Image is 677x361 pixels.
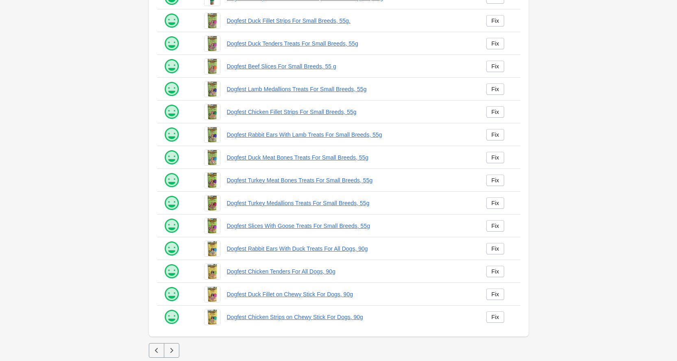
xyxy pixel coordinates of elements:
[163,286,180,302] img: happy.png
[227,62,473,70] a: Dogfest Beef Slices For Small Breeds, 55 g
[163,104,180,120] img: happy.png
[163,13,180,29] img: happy.png
[227,85,473,93] a: Dogfest Lamb Medallions Treats For Small Breeds, 55g
[227,153,473,162] a: Dogfest Duck Meat Bones Treats For Small Breeds, 55g
[486,152,505,163] a: Fix
[227,108,473,116] a: Dogfest Chicken Fillet Strips For Small Breeds, 55g
[163,241,180,257] img: happy.png
[492,154,499,161] div: Fix
[227,176,473,184] a: Dogfest Turkey Meat Bones Treats For Small Breeds, 55g
[486,220,505,232] a: Fix
[492,177,499,184] div: Fix
[492,245,499,252] div: Fix
[486,129,505,140] a: Fix
[486,266,505,277] a: Fix
[492,223,499,229] div: Fix
[492,109,499,115] div: Fix
[486,61,505,72] a: Fix
[163,195,180,211] img: happy.png
[486,175,505,186] a: Fix
[486,311,505,323] a: Fix
[492,291,499,298] div: Fix
[492,314,499,320] div: Fix
[486,15,505,26] a: Fix
[492,18,499,24] div: Fix
[486,83,505,95] a: Fix
[227,267,473,276] a: Dogfest Chicken Tenders For All Dogs, 90g
[492,268,499,275] div: Fix
[227,290,473,298] a: Dogfest Duck Fillet on Chewy Stick For Dogs, 90g
[163,127,180,143] img: happy.png
[163,149,180,166] img: happy.png
[163,263,180,280] img: happy.png
[486,243,505,254] a: Fix
[227,17,473,25] a: Dogfest Duck Fillet Strips For Small Breeds, 55g.
[486,38,505,49] a: Fix
[486,106,505,118] a: Fix
[492,63,499,70] div: Fix
[492,200,499,206] div: Fix
[227,245,473,253] a: Dogfest Rabbit Ears With Duck Treats For All Dogs, 90g
[227,199,473,207] a: Dogfest Turkey Medallions Treats For Small Breeds, 55g
[227,131,473,139] a: Dogfest Rabbit Ears With Lamb Treats For Small Breeds, 55g
[486,197,505,209] a: Fix
[227,313,473,321] a: Dogfest Chicken Strips on Chewy Stick For Dogs, 90g
[492,86,499,92] div: Fix
[163,81,180,97] img: happy.png
[492,131,499,138] div: Fix
[486,289,505,300] a: Fix
[163,309,180,325] img: happy.png
[492,40,499,47] div: Fix
[227,39,473,48] a: Dogfest Duck Tenders Treats For Small Breeds, 55g
[163,58,180,74] img: happy.png
[163,35,180,52] img: happy.png
[163,218,180,234] img: happy.png
[227,222,473,230] a: Dogfest Slices With Goose Treats For Small Breeds, 55g
[163,172,180,188] img: happy.png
